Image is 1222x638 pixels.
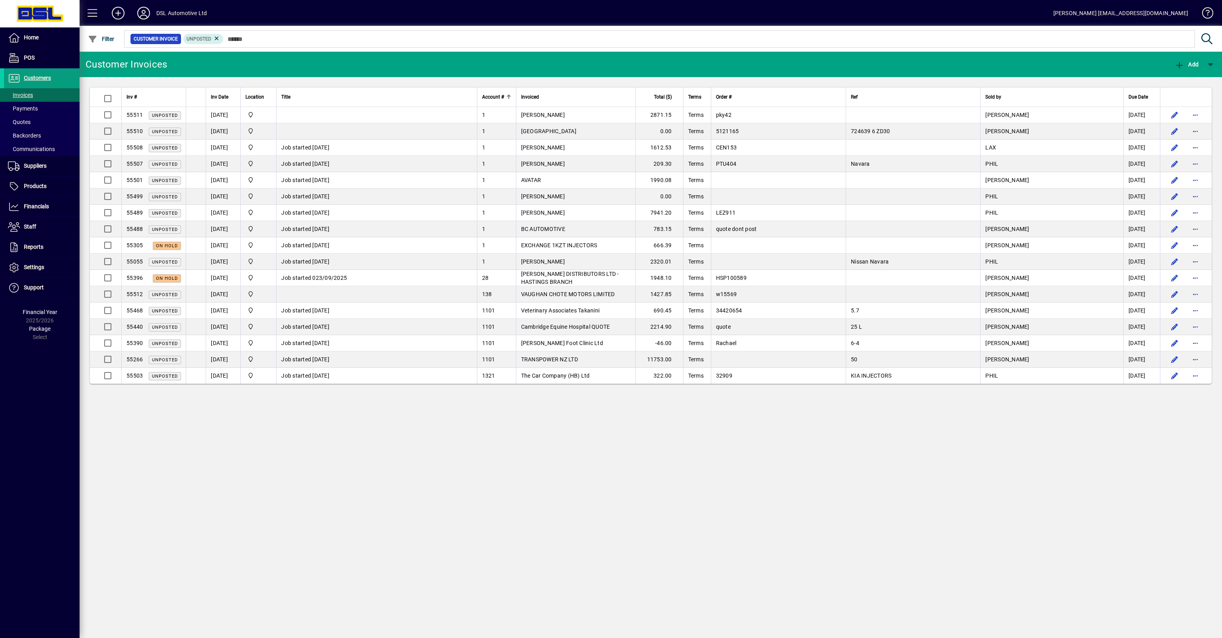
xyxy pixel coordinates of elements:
span: 28 [482,275,489,281]
span: 5.7 [851,307,859,314]
span: Order # [716,93,732,101]
td: [DATE] [1123,319,1160,335]
td: [DATE] [1123,303,1160,319]
span: Central [245,143,271,152]
button: Profile [131,6,156,20]
span: PHIL [985,193,998,200]
td: 690.45 [635,303,683,319]
div: Order # [716,93,841,101]
span: Nissan Navara [851,258,889,265]
span: [PERSON_NAME] [521,258,565,265]
span: Unposted [152,194,178,200]
span: [PERSON_NAME] [985,356,1029,363]
button: Edit [1168,320,1181,333]
span: Central [245,192,271,201]
span: Job started [DATE] [281,226,329,232]
td: [DATE] [206,319,240,335]
span: 55055 [126,258,143,265]
span: The Car Company (HB) Ltd [521,372,590,379]
span: quote dont post [716,226,757,232]
span: Home [24,34,39,41]
span: Unposted [152,308,178,314]
span: Central [245,290,271,299]
button: More options [1189,255,1202,268]
span: Terms [688,226,704,232]
span: Job started [DATE] [281,307,329,314]
td: 2320.01 [635,254,683,270]
td: [DATE] [1123,254,1160,270]
div: Due Date [1129,93,1155,101]
td: [DATE] [1123,107,1160,123]
td: 666.39 [635,237,683,254]
span: Terms [688,161,704,167]
span: Central [245,306,271,315]
span: Terms [688,112,704,118]
span: Central [245,241,271,250]
td: [DATE] [206,303,240,319]
button: Edit [1168,239,1181,252]
span: Package [29,326,51,332]
span: Terms [688,291,704,297]
button: Filter [86,32,117,46]
span: Central [245,225,271,233]
a: Home [4,28,80,48]
span: 1 [482,112,485,118]
td: -46.00 [635,335,683,351]
span: [PERSON_NAME] [985,242,1029,248]
mat-chip: Customer Invoice Status: Unposted [183,34,224,44]
span: 55266 [126,356,143,363]
span: Job started [DATE] [281,209,329,216]
span: PHIL [985,161,998,167]
td: [DATE] [1123,188,1160,205]
button: Edit [1168,125,1181,138]
span: Unposted [152,260,178,265]
button: More options [1189,320,1202,333]
span: quote [716,324,731,330]
button: Edit [1168,190,1181,203]
span: 1101 [482,324,495,330]
td: [DATE] [1123,286,1160,303]
span: [PERSON_NAME] [521,161,565,167]
td: [DATE] [206,172,240,188]
button: Add [1173,57,1201,72]
span: [PERSON_NAME] [985,112,1029,118]
span: Unposted [187,36,211,42]
span: Account # [482,93,504,101]
span: Job started [DATE] [281,242,329,248]
span: 55503 [126,372,143,379]
span: Terms [688,275,704,281]
span: Quotes [8,119,31,125]
span: PHIL [985,209,998,216]
button: More options [1189,206,1202,219]
td: [DATE] [1123,172,1160,188]
button: More options [1189,369,1202,382]
td: 0.00 [635,188,683,205]
div: Account # [482,93,511,101]
span: BC AUTOMOTIVE [521,226,565,232]
button: Edit [1168,288,1181,301]
span: 1101 [482,356,495,363]
td: 1427.85 [635,286,683,303]
span: Sold by [985,93,1001,101]
span: On hold [156,243,178,248]
span: On hold [156,276,178,281]
td: [DATE] [206,254,240,270]
span: [PERSON_NAME] [985,275,1029,281]
a: Staff [4,217,80,237]
span: Central [245,176,271,184]
span: Job started [DATE] [281,177,329,183]
span: Support [24,284,44,291]
span: HSP100589 [716,275,747,281]
span: Unposted [152,145,178,151]
button: More options [1189,109,1202,121]
span: w15569 [716,291,737,297]
span: 1 [482,226,485,232]
div: Title [281,93,472,101]
span: 55440 [126,324,143,330]
a: Quotes [4,115,80,129]
td: 322.00 [635,368,683,384]
span: Central [245,127,271,136]
td: [DATE] [206,123,240,140]
span: 1 [482,258,485,265]
span: LAX [985,144,996,151]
